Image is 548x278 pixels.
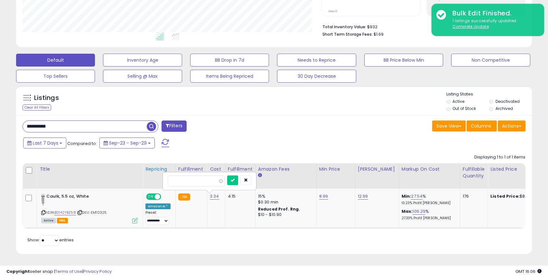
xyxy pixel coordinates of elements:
[402,209,455,220] div: %
[178,166,204,173] div: Fulfillment
[452,106,476,111] label: Out of Stock
[6,268,30,274] strong: Copyright
[463,166,485,179] div: Fulfillable Quantity
[402,201,455,205] p: 10.23% Profit [PERSON_NAME]
[23,138,66,148] button: Last 7 Days
[319,166,352,173] div: Min Price
[109,140,147,146] span: Sep-23 - Sep-29
[23,104,51,111] div: Clear All Filters
[490,166,546,173] div: Listed Price
[258,206,300,212] b: Reduced Prof. Rng.
[83,268,112,274] a: Privacy Policy
[322,24,366,30] b: Total Inventory Value:
[54,210,76,215] a: B0142YBZ58
[452,99,464,104] label: Active
[277,70,356,83] button: 30 Day Decrease
[463,193,483,199] div: 176
[178,193,190,201] small: FBA
[228,166,253,179] div: Fulfillment Cost
[190,54,269,67] button: BB Drop in 7d
[67,140,97,147] span: Compared to:
[99,138,155,148] button: Sep-23 - Sep-29
[322,22,521,30] li: $932
[57,218,68,223] span: FBA
[451,54,530,67] button: Non Competitive
[40,166,140,173] div: Title
[467,121,497,131] button: Columns
[452,24,489,29] u: Complete Update
[490,193,544,199] div: $8.99
[34,94,59,103] h5: Listings
[162,121,187,132] button: Filters
[399,163,460,189] th: The percentage added to the cost of goods (COGS) that forms the calculator for Min & Max prices.
[496,106,513,111] label: Archived
[210,193,219,200] a: 3.34
[103,70,182,83] button: Selling @ Max
[258,173,262,178] small: Amazon Fees.
[190,70,269,83] button: Items Being Repriced
[228,193,250,199] div: 4.15
[358,193,368,200] a: 12.99
[6,269,112,275] div: seller snap | |
[490,193,520,199] b: Listed Price:
[41,193,138,223] div: ASIN:
[496,99,520,104] label: Deactivated
[471,123,491,129] span: Columns
[322,31,373,37] b: Short Term Storage Fees:
[27,237,74,243] span: Show: entries
[402,166,457,173] div: Markup on Cost
[55,268,82,274] a: Terms of Use
[402,216,455,220] p: 27.33% Profit [PERSON_NAME]
[329,9,338,13] small: Prev: 0
[145,166,173,173] div: Repricing
[103,54,182,67] button: Inventory Age
[41,218,56,223] span: All listings currently available for purchase on Amazon
[277,54,356,67] button: Needs to Reprice
[77,210,107,215] span: | SKU: EM10325
[402,193,455,205] div: %
[448,9,539,18] div: Bulk Edit Finished.
[145,211,171,225] div: Preset:
[448,18,539,30] div: 1 listings successfully updated.
[258,212,311,218] div: $10 - $10.90
[319,193,328,200] a: 8.99
[446,91,532,97] p: Listing States:
[474,154,525,160] div: Displaying 1 to 1 of 1 items
[16,54,95,67] button: Default
[160,194,171,200] span: OFF
[258,199,311,205] div: $0.30 min
[46,193,125,201] b: Caulk, 5.5 oz, White
[364,54,443,67] button: BB Price Below Min
[432,121,466,131] button: Save View
[258,193,311,199] div: 15%
[358,166,396,173] div: [PERSON_NAME]
[411,193,423,200] a: 27.54
[498,121,525,131] button: Actions
[147,194,155,200] span: ON
[402,193,411,199] b: Min:
[374,31,384,37] span: $1.69
[16,70,95,83] button: Top Sellers
[210,166,222,173] div: Cost
[402,208,413,214] b: Max:
[145,203,171,209] div: Amazon AI *
[413,208,425,215] a: 106.29
[258,166,314,173] div: Amazon Fees
[33,140,58,146] span: Last 7 Days
[41,193,45,206] img: 41knmz7wYmL._SL40_.jpg
[515,268,542,274] span: 2025-10-7 16:06 GMT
